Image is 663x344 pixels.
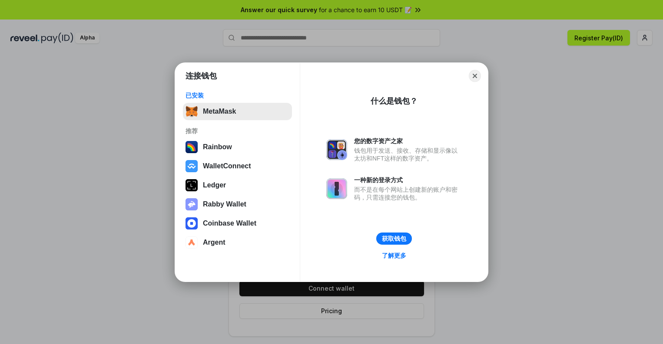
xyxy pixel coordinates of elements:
a: 了解更多 [377,250,411,261]
button: Coinbase Wallet [183,215,292,232]
button: Argent [183,234,292,251]
div: Rainbow [203,143,232,151]
img: svg+xml,%3Csvg%20width%3D%2228%22%20height%3D%2228%22%20viewBox%3D%220%200%2028%2028%22%20fill%3D... [186,217,198,229]
img: svg+xml,%3Csvg%20width%3D%2228%22%20height%3D%2228%22%20viewBox%3D%220%200%2028%2028%22%20fill%3D... [186,236,198,249]
div: Argent [203,239,225,246]
div: 钱包用于发送、接收、存储和显示像以太坊和NFT这样的数字资产。 [354,147,462,162]
img: svg+xml,%3Csvg%20fill%3D%22none%22%20height%3D%2233%22%20viewBox%3D%220%200%2035%2033%22%20width%... [186,105,198,118]
button: Rabby Wallet [183,196,292,213]
div: Coinbase Wallet [203,220,256,227]
img: svg+xml,%3Csvg%20width%3D%22120%22%20height%3D%22120%22%20viewBox%3D%220%200%20120%20120%22%20fil... [186,141,198,153]
div: 什么是钱包？ [371,96,418,106]
div: 您的数字资产之家 [354,137,462,145]
img: svg+xml,%3Csvg%20width%3D%2228%22%20height%3D%2228%22%20viewBox%3D%220%200%2028%2028%22%20fill%3D... [186,160,198,172]
div: 已安装 [186,92,289,99]
img: svg+xml,%3Csvg%20xmlns%3D%22http%3A%2F%2Fwww.w3.org%2F2000%2Fsvg%22%20width%3D%2228%22%20height%3... [186,179,198,191]
button: WalletConnect [183,157,292,175]
div: Rabby Wallet [203,200,246,208]
button: Close [469,70,481,82]
div: 推荐 [186,127,289,135]
button: Ledger [183,177,292,194]
div: 而不是在每个网站上创建新的账户和密码，只需连接您的钱包。 [354,186,462,201]
img: svg+xml,%3Csvg%20xmlns%3D%22http%3A%2F%2Fwww.w3.org%2F2000%2Fsvg%22%20fill%3D%22none%22%20viewBox... [186,198,198,210]
img: svg+xml,%3Csvg%20xmlns%3D%22http%3A%2F%2Fwww.w3.org%2F2000%2Fsvg%22%20fill%3D%22none%22%20viewBox... [326,139,347,160]
button: 获取钱包 [376,233,412,245]
button: Rainbow [183,138,292,156]
h1: 连接钱包 [186,71,217,81]
div: 一种新的登录方式 [354,176,462,184]
div: MetaMask [203,108,236,115]
div: Ledger [203,181,226,189]
img: svg+xml,%3Csvg%20xmlns%3D%22http%3A%2F%2Fwww.w3.org%2F2000%2Fsvg%22%20fill%3D%22none%22%20viewBox... [326,178,347,199]
div: 获取钱包 [382,235,406,242]
button: MetaMask [183,103,292,120]
div: WalletConnect [203,162,251,170]
div: 了解更多 [382,252,406,259]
